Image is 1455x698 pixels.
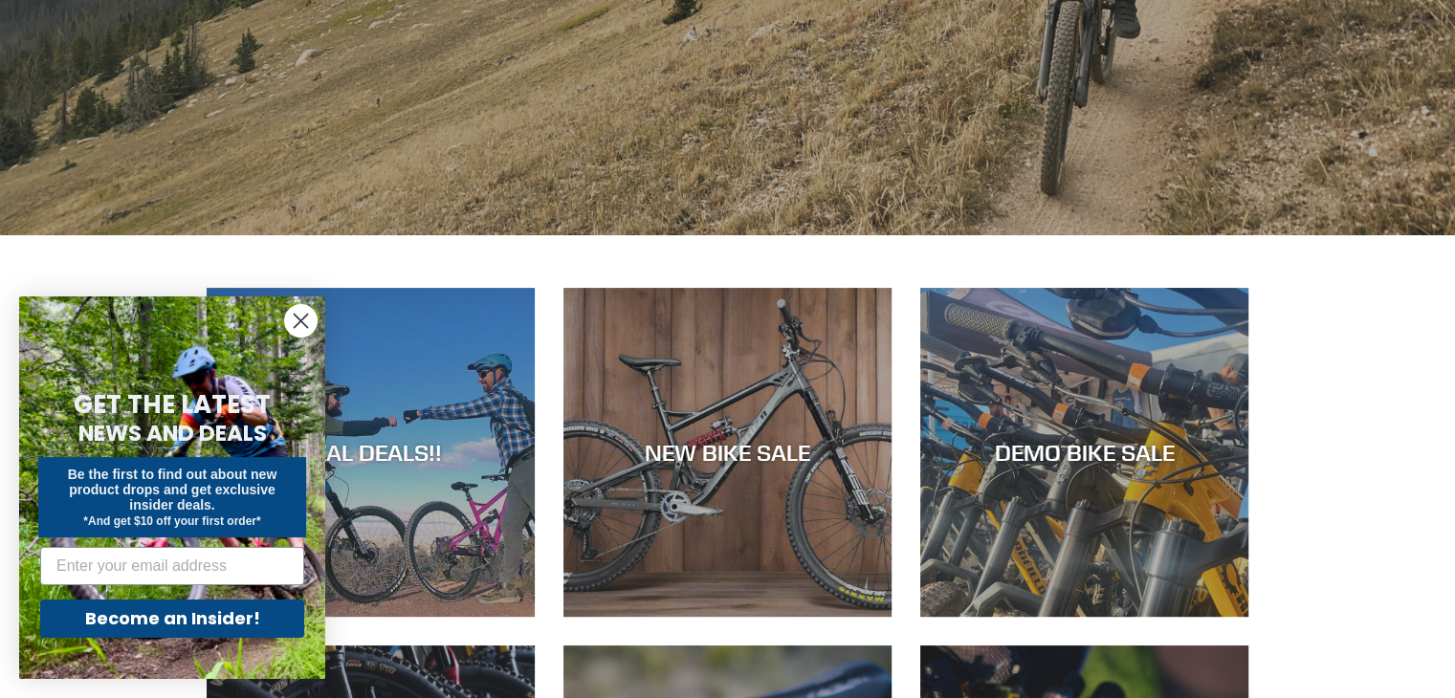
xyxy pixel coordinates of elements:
a: REAL DEALS!! [207,288,535,616]
div: NEW BIKE SALE [563,439,892,467]
span: *And get $10 off your first order* [83,514,260,528]
button: Become an Insider! [40,600,304,638]
button: Close dialog [284,304,318,338]
div: DEMO BIKE SALE [920,439,1248,467]
div: REAL DEALS!! [207,439,535,467]
span: GET THE LATEST [74,387,271,422]
a: NEW BIKE SALE [563,288,892,616]
span: NEWS AND DEALS [78,418,267,448]
span: Be the first to find out about new product drops and get exclusive insider deals. [68,467,277,513]
input: Enter your email address [40,547,304,585]
a: DEMO BIKE SALE [920,288,1248,616]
